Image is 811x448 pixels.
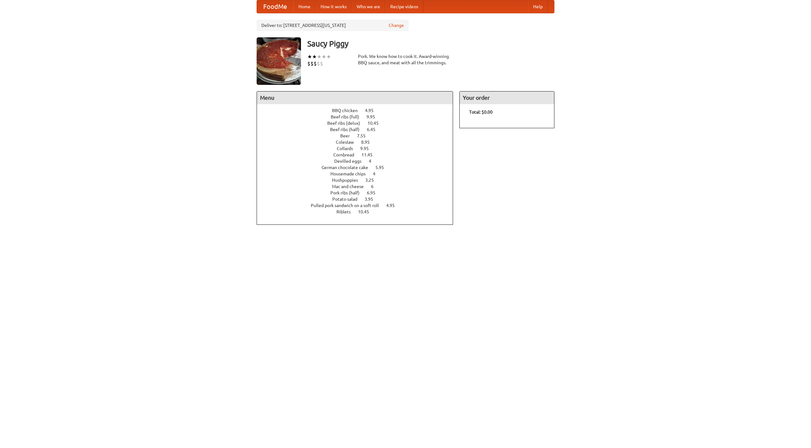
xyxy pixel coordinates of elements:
li: ★ [317,53,322,60]
li: $ [314,60,317,67]
a: Who we are [352,0,385,13]
li: $ [307,60,310,67]
span: 4.95 [365,108,380,113]
h4: Your order [460,91,554,104]
li: ★ [307,53,312,60]
span: 3.95 [365,197,380,202]
a: Riblets 10.45 [336,209,381,214]
h4: Menu [257,91,453,104]
span: German chocolate cake [322,165,374,170]
a: How it works [316,0,352,13]
a: Beef ribs (half) 6.45 [330,127,387,132]
span: Collards [337,146,359,151]
span: 7.55 [357,133,372,138]
span: 6.95 [367,190,382,195]
a: Beef ribs (full) 9.95 [331,114,387,119]
img: angular.jpg [257,37,301,85]
span: 6.45 [367,127,382,132]
h3: Saucy Piggy [307,37,554,50]
a: Hushpuppies 3.25 [332,178,386,183]
a: Pulled pork sandwich on a soft roll 4.95 [311,203,406,208]
li: ★ [322,53,326,60]
li: $ [320,60,323,67]
span: Pulled pork sandwich on a soft roll [311,203,385,208]
span: 10.45 [367,121,385,126]
span: 10.45 [358,209,375,214]
span: Devilled eggs [334,159,368,164]
a: BBQ chicken 4.95 [332,108,385,113]
span: Coleslaw [336,140,360,145]
span: Beef ribs (delux) [327,121,367,126]
a: Home [293,0,316,13]
a: Devilled eggs 4 [334,159,383,164]
a: FoodMe [257,0,293,13]
span: Beer [340,133,356,138]
div: Deliver to: [STREET_ADDRESS][US_STATE] [257,20,409,31]
a: Housemade chips 4 [330,171,387,176]
span: 11.45 [361,152,379,157]
a: Collards 9.95 [337,146,380,151]
span: BBQ chicken [332,108,364,113]
a: Beef ribs (delux) 10.45 [327,121,390,126]
b: Total: $0.00 [469,110,493,115]
a: German chocolate cake 5.95 [322,165,396,170]
a: Cornbread 11.45 [333,152,384,157]
span: Beef ribs (full) [331,114,366,119]
span: 4 [373,171,382,176]
span: Hushpuppies [332,178,364,183]
span: 3.25 [365,178,380,183]
a: Potato salad 3.95 [332,197,385,202]
span: 4 [369,159,378,164]
a: Beer 7.55 [340,133,377,138]
span: 9.95 [360,146,375,151]
span: Cornbread [333,152,361,157]
a: Help [528,0,548,13]
a: Change [389,22,404,28]
span: Mac and cheese [332,184,370,189]
span: 9.95 [367,114,381,119]
span: 5.95 [375,165,390,170]
span: 4.95 [386,203,401,208]
li: ★ [326,53,331,60]
a: Pork ribs (half) 6.95 [330,190,387,195]
a: Recipe videos [385,0,423,13]
div: Pork. We know how to cook it. Award-winning BBQ sauce, and meat with all the trimmings. [358,53,453,66]
span: Pork ribs (half) [330,190,366,195]
a: Coleslaw 8.95 [336,140,381,145]
li: $ [310,60,314,67]
a: Mac and cheese 6 [332,184,385,189]
span: Riblets [336,209,357,214]
span: Potato salad [332,197,364,202]
span: Beef ribs (half) [330,127,366,132]
span: 8.95 [361,140,376,145]
li: $ [317,60,320,67]
li: ★ [312,53,317,60]
span: 6 [371,184,380,189]
span: Housemade chips [330,171,372,176]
